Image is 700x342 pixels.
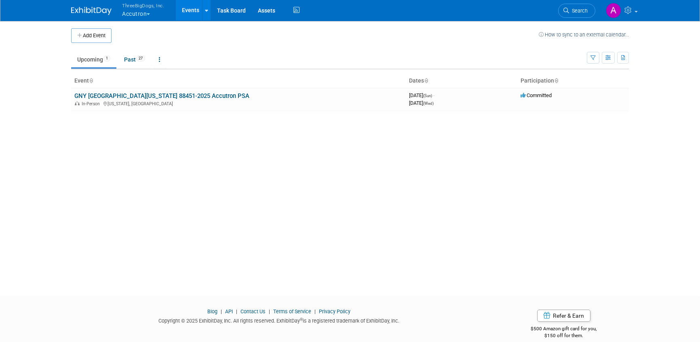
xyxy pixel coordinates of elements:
[234,308,239,314] span: |
[136,55,145,62] span: 27
[207,308,217,314] a: Blog
[499,332,629,339] div: $150 off for them.
[499,320,629,339] div: $500 Amazon gift card for you,
[240,308,266,314] a: Contact Us
[606,3,621,18] img: Art Stewart
[225,308,233,314] a: API
[74,92,249,100] a: GNY [GEOGRAPHIC_DATA][US_STATE] 88451-2025 Accutron PSA
[89,77,93,84] a: Sort by Event Name
[71,7,112,15] img: ExhibitDay
[122,1,164,10] span: ThreeBigDogs, Inc.
[537,310,590,322] a: Refer & Earn
[554,77,558,84] a: Sort by Participation Type
[71,315,487,325] div: Copyright © 2025 ExhibitDay, Inc. All rights reserved. ExhibitDay is a registered trademark of Ex...
[82,101,102,106] span: In-Person
[71,74,406,88] th: Event
[558,4,595,18] a: Search
[103,55,110,62] span: 1
[300,317,303,322] sup: ®
[71,52,116,67] a: Upcoming1
[75,101,80,105] img: In-Person Event
[118,52,151,67] a: Past27
[312,308,318,314] span: |
[406,74,517,88] th: Dates
[219,308,224,314] span: |
[71,28,112,43] button: Add Event
[409,92,434,98] span: [DATE]
[433,92,434,98] span: -
[267,308,272,314] span: |
[273,308,311,314] a: Terms of Service
[521,92,552,98] span: Committed
[424,77,428,84] a: Sort by Start Date
[319,308,350,314] a: Privacy Policy
[517,74,629,88] th: Participation
[423,93,432,98] span: (Sun)
[569,8,588,14] span: Search
[423,101,434,106] span: (Wed)
[409,100,434,106] span: [DATE]
[539,32,629,38] a: How to sync to an external calendar...
[74,100,403,106] div: [US_STATE], [GEOGRAPHIC_DATA]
